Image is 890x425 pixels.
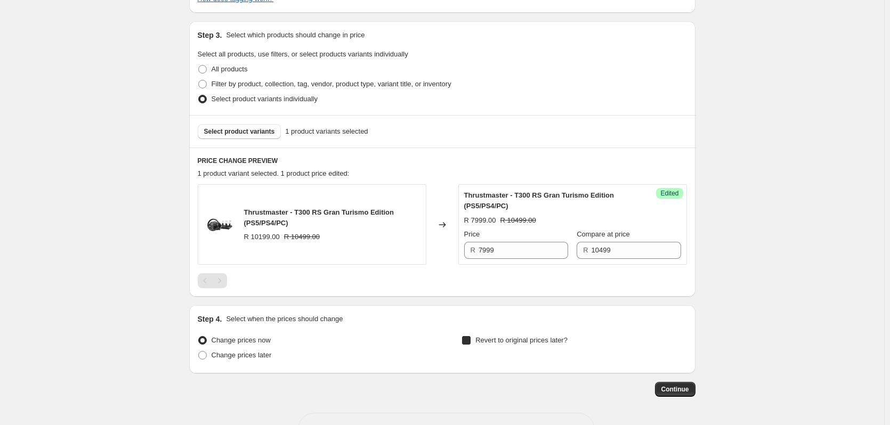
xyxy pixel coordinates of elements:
div: R 7999.00 [464,215,496,226]
span: Revert to original prices later? [475,336,568,344]
span: Compare at price [577,230,630,238]
p: Select which products should change in price [226,30,365,40]
span: All products [212,65,248,73]
span: Select product variants [204,127,275,136]
span: R [471,246,475,254]
button: Select product variants [198,124,281,139]
span: 1 product variants selected [285,126,368,137]
h2: Step 4. [198,314,222,324]
span: 1 product variant selected. 1 product price edited: [198,169,350,177]
span: Change prices later [212,351,272,359]
div: R 10199.00 [244,232,280,242]
span: Select product variants individually [212,95,318,103]
span: Thrustmaster - T300 RS Gran Turismo Edition (PS5/PS4/PC) [244,208,394,227]
span: Filter by product, collection, tag, vendor, product type, variant title, or inventory [212,80,451,88]
span: R [583,246,588,254]
span: Price [464,230,480,238]
h6: PRICE CHANGE PREVIEW [198,157,687,165]
span: Thrustmaster - T300 RS Gran Turismo Edition (PS5/PS4/PC) [464,191,614,210]
img: 4160681_1_80x.png [204,209,236,241]
span: Select all products, use filters, or select products variants individually [198,50,408,58]
span: Change prices now [212,336,271,344]
strike: R 10499.00 [500,215,536,226]
strike: R 10499.00 [284,232,320,242]
h2: Step 3. [198,30,222,40]
span: Continue [661,385,689,394]
span: Edited [660,189,678,198]
p: Select when the prices should change [226,314,343,324]
nav: Pagination [198,273,227,288]
button: Continue [655,382,695,397]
